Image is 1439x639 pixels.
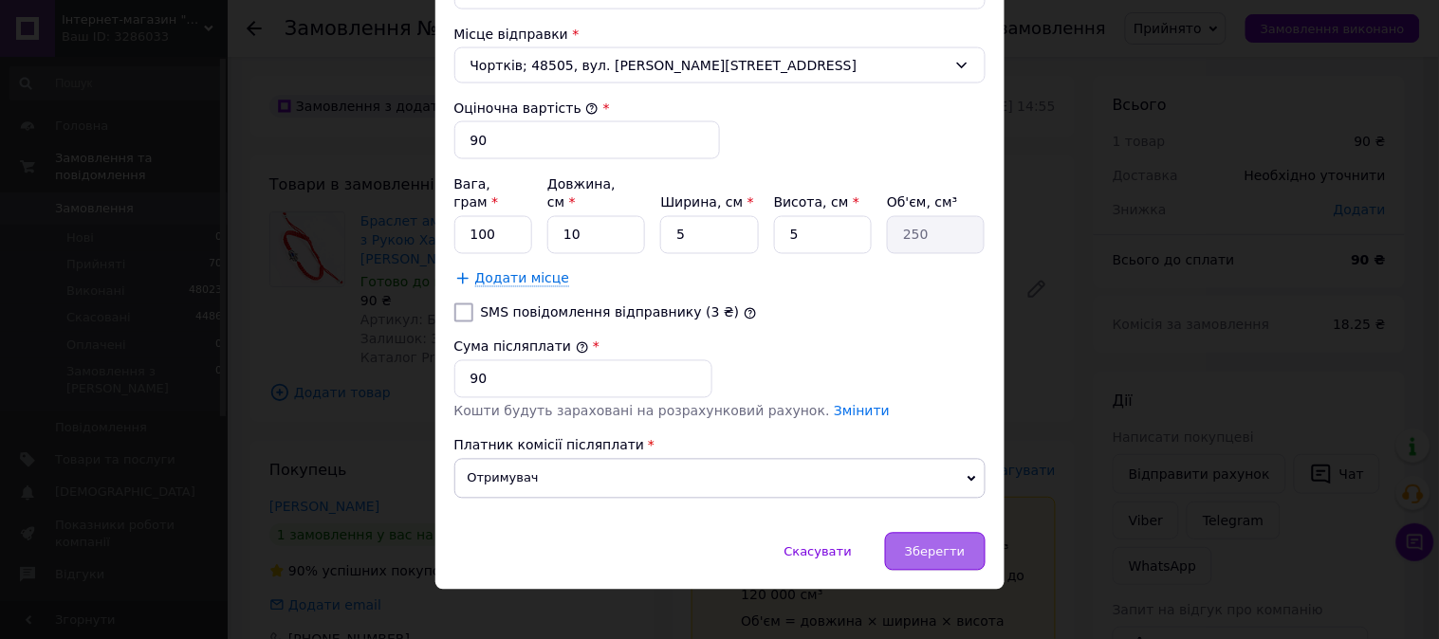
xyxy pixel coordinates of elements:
span: Зберегти [905,545,965,559]
label: Вага, грам [454,176,499,210]
label: Сума післяплати [454,339,589,355]
span: Кошти будуть зараховані на розрахунковий рахунок. [454,404,891,419]
span: Додати місце [475,271,570,287]
span: Отримувач [454,459,986,499]
a: Змінити [834,404,890,419]
div: Місце відправки [454,25,986,44]
span: Платник комісії післяплати [454,438,645,453]
label: SMS повідомлення відправнику (3 ₴) [481,305,740,320]
label: Ширина, см [660,195,753,210]
span: Чортків; 48505, вул. [PERSON_NAME][STREET_ADDRESS] [470,56,947,75]
label: Висота, см [774,195,859,210]
div: Об'єм, см³ [887,193,985,212]
label: Оціночна вартість [454,100,600,116]
label: Довжина, см [547,176,616,210]
span: Скасувати [784,545,852,559]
